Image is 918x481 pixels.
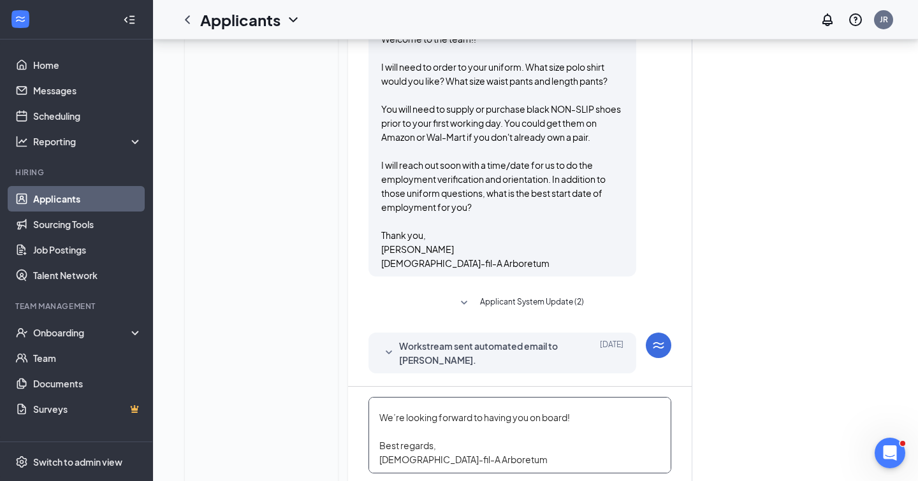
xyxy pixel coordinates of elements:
[480,296,584,311] span: Applicant System Update (2)
[368,397,671,473] textarea: [PERSON_NAME], We’re currently scheduling orientations, and we’d love for you to join us. This or...
[33,262,142,288] a: Talent Network
[33,52,142,78] a: Home
[820,12,835,27] svg: Notifications
[15,456,28,468] svg: Settings
[381,5,621,269] span: [PERSON_NAME], Welcome to the team!! I will need to order to your uniform. What size polo shirt w...
[456,296,584,311] button: SmallChevronDownApplicant System Update (2)
[15,167,140,178] div: Hiring
[880,14,888,25] div: JR
[33,371,142,396] a: Documents
[651,338,666,353] svg: WorkstreamLogo
[15,301,140,312] div: Team Management
[33,212,142,237] a: Sourcing Tools
[286,12,301,27] svg: ChevronDown
[33,186,142,212] a: Applicants
[875,438,905,468] iframe: Intercom live chat
[14,13,27,25] svg: WorkstreamLogo
[33,345,142,371] a: Team
[600,339,623,367] span: [DATE]
[33,456,122,468] div: Switch to admin view
[399,339,566,367] span: Workstream sent automated email to [PERSON_NAME].
[123,13,136,26] svg: Collapse
[33,326,131,339] div: Onboarding
[33,237,142,262] a: Job Postings
[33,396,142,422] a: SurveysCrown
[15,326,28,339] svg: UserCheck
[848,12,863,27] svg: QuestionInfo
[381,345,397,361] svg: SmallChevronDown
[15,135,28,148] svg: Analysis
[180,12,195,27] svg: ChevronLeft
[33,103,142,129] a: Scheduling
[456,296,472,311] svg: SmallChevronDown
[33,135,143,148] div: Reporting
[200,9,280,31] h1: Applicants
[33,78,142,103] a: Messages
